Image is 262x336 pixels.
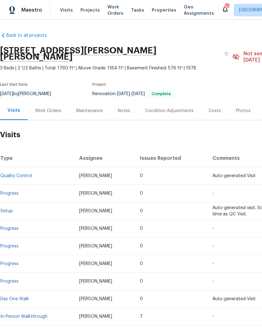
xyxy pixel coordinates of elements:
span: 0 [140,209,143,213]
a: Progress [0,226,19,231]
span: Maestro [21,7,42,13]
span: [PERSON_NAME] [79,279,112,284]
span: - [212,262,214,266]
span: - [212,191,214,196]
div: Photos [236,108,251,114]
span: Geo Assignments [184,4,214,16]
span: [PERSON_NAME] [79,297,112,301]
a: Quality Control [0,174,32,178]
span: [PERSON_NAME] [79,244,112,248]
span: Auto-generated Visit [212,174,256,178]
div: Visits [8,107,20,114]
span: 0 [140,174,143,178]
th: Issues Reported [135,149,207,167]
a: Progress [0,191,19,196]
span: Renovation [92,92,174,96]
span: 7 [140,314,143,319]
div: Costs [209,108,221,114]
span: [PERSON_NAME] [79,226,112,231]
span: Complete [149,92,173,96]
span: Projects [80,7,100,13]
div: Work Orders [35,108,61,114]
span: Tasks [131,8,144,12]
a: In-Person Walkthrough [0,314,47,319]
span: [PERSON_NAME] [79,314,112,319]
th: Assignee [74,149,135,167]
span: - [117,92,145,96]
a: Day One Walk [0,297,29,301]
span: - [212,244,214,248]
a: Setup [0,209,13,213]
span: - [212,279,214,284]
span: [PERSON_NAME] [79,209,112,213]
div: 12 [225,4,229,10]
span: - [212,226,214,231]
div: Maintenance [76,108,103,114]
span: 0 [140,244,143,248]
span: [DATE] [132,92,145,96]
span: [PERSON_NAME] [79,191,112,196]
span: 0 [140,297,143,301]
span: [DATE] [117,92,130,96]
span: Properties [152,7,176,13]
a: Progress [0,279,19,284]
span: - [212,314,214,319]
span: Auto-generated Visit [212,297,256,301]
button: Copy Address [221,48,232,59]
span: 0 [140,226,143,231]
div: Condition Adjustments [145,108,194,114]
a: Progress [0,244,19,248]
span: Visits [60,7,73,13]
span: [PERSON_NAME] [79,174,112,178]
span: Work Orders [107,4,123,16]
a: Progress [0,262,19,266]
span: 0 [140,191,143,196]
div: Notes [118,108,130,114]
span: Project [92,83,106,86]
span: [PERSON_NAME] [79,262,112,266]
span: 0 [140,279,143,284]
span: 0 [140,262,143,266]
